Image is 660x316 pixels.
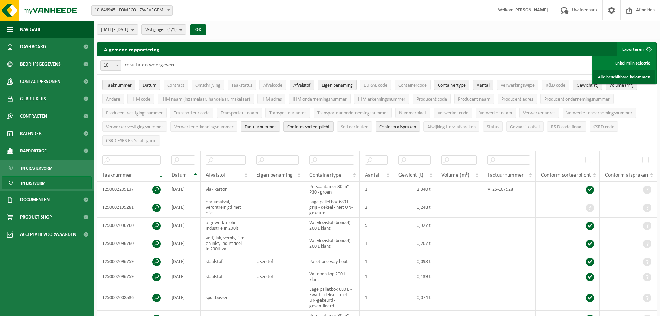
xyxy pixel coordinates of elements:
td: [DATE] [166,269,201,284]
td: [DATE] [166,197,201,218]
button: Conform sorteerplicht : Activate to sort [283,121,334,132]
button: Volume (m³)Volume (m³): Activate to sort [606,80,637,90]
span: Verwerker naam [479,111,512,116]
span: R&D code [546,83,565,88]
button: Gevaarlijk afval : Activate to sort [506,121,544,132]
span: IHM adres [261,97,282,102]
td: Lage palletbox 680 L - zwart - deksel - niet UN-gekeurd - geventileerd [304,284,360,311]
td: Vat open top 200 L klant [304,269,360,284]
button: Verwerker codeVerwerker code: Activate to sort [434,108,472,118]
td: staalstof [201,269,251,284]
td: 1 [360,182,393,197]
span: Verwerker ondernemingsnummer [566,111,632,116]
span: Transporteur code [174,111,210,116]
button: Vestigingen(1/1) [141,24,186,35]
td: laserstof [251,269,304,284]
span: Gewicht (t) [398,172,423,178]
button: AfvalcodeAfvalcode: Activate to sort [259,80,286,90]
button: IHM codeIHM code: Activate to sort [127,94,154,104]
span: Contactpersonen [20,73,60,90]
td: T250002205137 [97,182,166,197]
button: NummerplaatNummerplaat: Activate to sort [395,108,430,118]
td: 1 [360,284,393,311]
span: Containercode [398,83,427,88]
a: In lijstvorm [2,176,92,189]
span: Producent adres [501,97,533,102]
span: IHM erkenningsnummer [358,97,405,102]
count: (1/1) [167,27,177,32]
span: Volume (m³) [441,172,469,178]
td: 2,340 t [393,182,436,197]
button: Verwerker naamVerwerker naam: Activate to sort [476,108,516,118]
button: Verwerker adresVerwerker adres: Activate to sort [519,108,559,118]
span: Eigen benaming [322,83,353,88]
button: ContainertypeContainertype: Activate to sort [434,80,469,90]
td: 1 [360,269,393,284]
span: Afvalcode [263,83,282,88]
span: Transporteur adres [269,111,306,116]
td: staalstof [201,254,251,269]
a: Enkel mijn selectie [593,56,655,70]
span: 10-846945 - FOMECO - ZWEVEGEM [91,5,173,16]
span: Producent code [416,97,447,102]
td: [DATE] [166,218,201,233]
span: Andere [106,97,120,102]
button: ContainercodeContainercode: Activate to sort [395,80,431,90]
td: Perscontainer 30 m³ - P30 - groen [304,182,360,197]
span: Verwerker vestigingsnummer [106,125,163,130]
span: Gevaarlijk afval [510,125,540,130]
button: Transporteur naamTransporteur naam: Activate to sort [217,108,262,118]
button: AantalAantal: Activate to sort [473,80,493,90]
td: 0,098 t [393,254,436,269]
button: Conform afspraken : Activate to sort [376,121,420,132]
td: laserstof [251,254,304,269]
span: R&D code finaal [551,125,582,130]
button: IHM adresIHM adres: Activate to sort [257,94,285,104]
span: Bedrijfsgegevens [20,55,61,73]
td: 1 [360,233,393,254]
button: Producent vestigingsnummerProducent vestigingsnummer: Activate to sort [102,108,167,118]
span: 10-846945 - FOMECO - ZWEVEGEM [92,6,172,15]
span: Containertype [309,172,341,178]
h2: Algemene rapportering [97,42,166,56]
button: TaakstatusTaakstatus: Activate to sort [228,80,256,90]
span: Verwerker erkenningsnummer [174,125,234,130]
button: OK [190,24,206,35]
span: Taakstatus [231,83,252,88]
button: IHM erkenningsnummerIHM erkenningsnummer: Activate to sort [354,94,409,104]
button: CSRD codeCSRD code: Activate to sort [590,121,618,132]
span: Afvalstof [293,83,310,88]
span: Verwerker adres [523,111,555,116]
td: Vat vloeistof (bondel) 200 L klant [304,218,360,233]
span: Conform afspraken [605,172,648,178]
td: [DATE] [166,182,201,197]
span: 10 [101,61,121,70]
td: opruimafval, verontreinigd met olie [201,197,251,218]
button: Transporteur codeTransporteur code: Activate to sort [170,108,213,118]
button: Verwerker erkenningsnummerVerwerker erkenningsnummer: Activate to sort [170,121,237,132]
button: StatusStatus: Activate to sort [483,121,503,132]
span: Gewicht (t) [577,83,598,88]
span: IHM ondernemingsnummer [293,97,347,102]
span: IHM code [131,97,150,102]
span: Transporteur ondernemingsnummer [317,111,388,116]
button: DatumDatum: Activate to sort [139,80,160,90]
span: Aantal [477,83,490,88]
td: 0,074 t [393,284,436,311]
strong: [PERSON_NAME] [513,8,548,13]
span: Datum [143,83,156,88]
td: T250002008536 [97,284,166,311]
button: Verwerker ondernemingsnummerVerwerker ondernemingsnummer: Activate to sort [563,108,636,118]
span: Verwerker code [438,111,468,116]
span: Vestigingen [145,25,177,35]
button: AfvalstofAfvalstof: Activate to sort [290,80,314,90]
span: Producent vestigingsnummer [106,111,163,116]
button: Producent codeProducent code: Activate to sort [413,94,451,104]
button: Transporteur adresTransporteur adres: Activate to sort [265,108,310,118]
button: EURAL codeEURAL code: Activate to sort [360,80,391,90]
td: 5 [360,218,393,233]
button: R&D codeR&amp;D code: Activate to sort [542,80,569,90]
a: Alle beschikbare kolommen [593,70,655,84]
span: Verwerkingswijze [501,83,535,88]
button: Producent naamProducent naam: Activate to sort [454,94,494,104]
